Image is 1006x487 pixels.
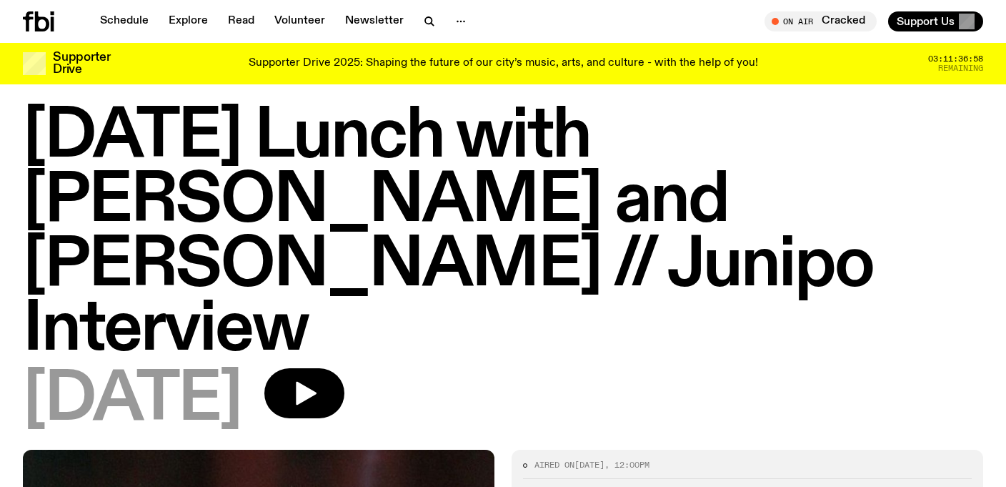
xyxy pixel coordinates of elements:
button: Support Us [888,11,983,31]
span: , 12:00pm [604,459,649,471]
a: Newsletter [337,11,412,31]
h3: Supporter Drive [53,51,110,76]
a: Schedule [91,11,157,31]
a: Explore [160,11,216,31]
h1: [DATE] Lunch with [PERSON_NAME] and [PERSON_NAME] // Junipo Interview [23,105,983,363]
span: Remaining [938,64,983,72]
a: Read [219,11,263,31]
span: Aired on [534,459,574,471]
p: Supporter Drive 2025: Shaping the future of our city’s music, arts, and culture - with the help o... [249,57,758,70]
span: [DATE] [23,368,241,433]
button: On AirCracked [765,11,877,31]
span: Support Us [897,15,955,28]
span: [DATE] [574,459,604,471]
span: 03:11:36:58 [928,55,983,63]
a: Volunteer [266,11,334,31]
